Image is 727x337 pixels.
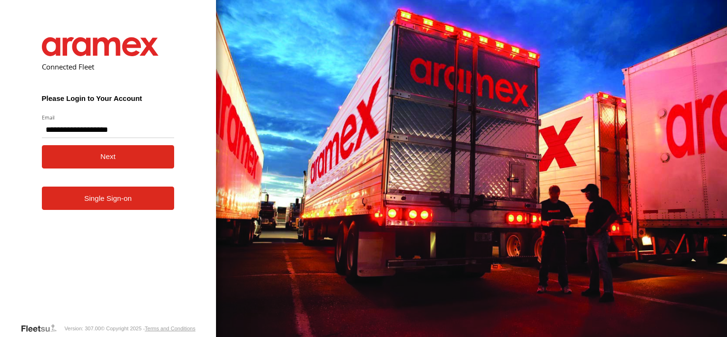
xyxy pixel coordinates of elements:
[42,62,175,71] h2: Connected Fleet
[42,187,175,210] a: Single Sign-on
[42,94,175,102] h3: Please Login to Your Account
[20,324,64,333] a: Visit our Website
[145,326,195,331] a: Terms and Conditions
[42,37,159,56] img: Aramex
[42,145,175,168] button: Next
[64,326,100,331] div: Version: 307.00
[42,114,175,121] label: Email
[101,326,196,331] div: © Copyright 2025 -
